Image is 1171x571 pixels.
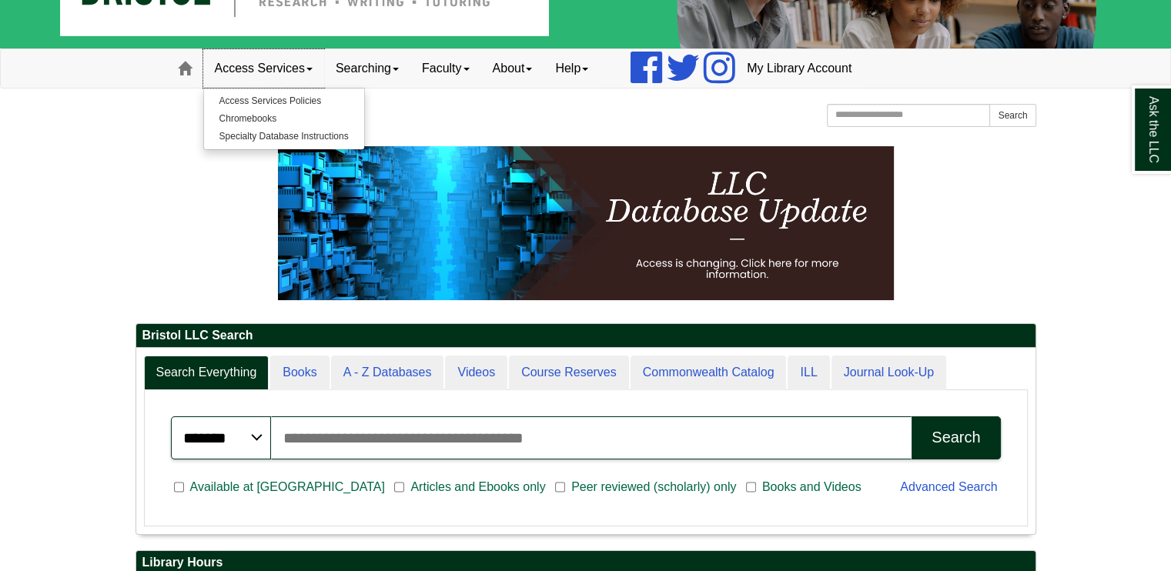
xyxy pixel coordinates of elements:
[481,49,544,88] a: About
[735,49,863,88] a: My Library Account
[394,480,404,494] input: Articles and Ebooks only
[932,429,980,446] div: Search
[555,480,565,494] input: Peer reviewed (scholarly) only
[565,478,742,496] span: Peer reviewed (scholarly) only
[410,49,481,88] a: Faculty
[989,104,1035,127] button: Search
[203,49,324,88] a: Access Services
[184,478,391,496] span: Available at [GEOGRAPHIC_DATA]
[544,49,600,88] a: Help
[174,480,184,494] input: Available at [GEOGRAPHIC_DATA]
[509,356,629,390] a: Course Reserves
[278,146,894,300] img: HTML tutorial
[631,356,787,390] a: Commonwealth Catalog
[204,92,364,110] a: Access Services Policies
[324,49,410,88] a: Searching
[204,128,364,145] a: Specialty Database Instructions
[831,356,946,390] a: Journal Look-Up
[270,356,329,390] a: Books
[445,356,507,390] a: Videos
[144,356,269,390] a: Search Everything
[756,478,868,496] span: Books and Videos
[788,356,829,390] a: ILL
[404,478,551,496] span: Articles and Ebooks only
[331,356,444,390] a: A - Z Databases
[746,480,756,494] input: Books and Videos
[900,480,997,493] a: Advanced Search
[136,324,1035,348] h2: Bristol LLC Search
[204,110,364,128] a: Chromebooks
[912,416,1000,459] button: Search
